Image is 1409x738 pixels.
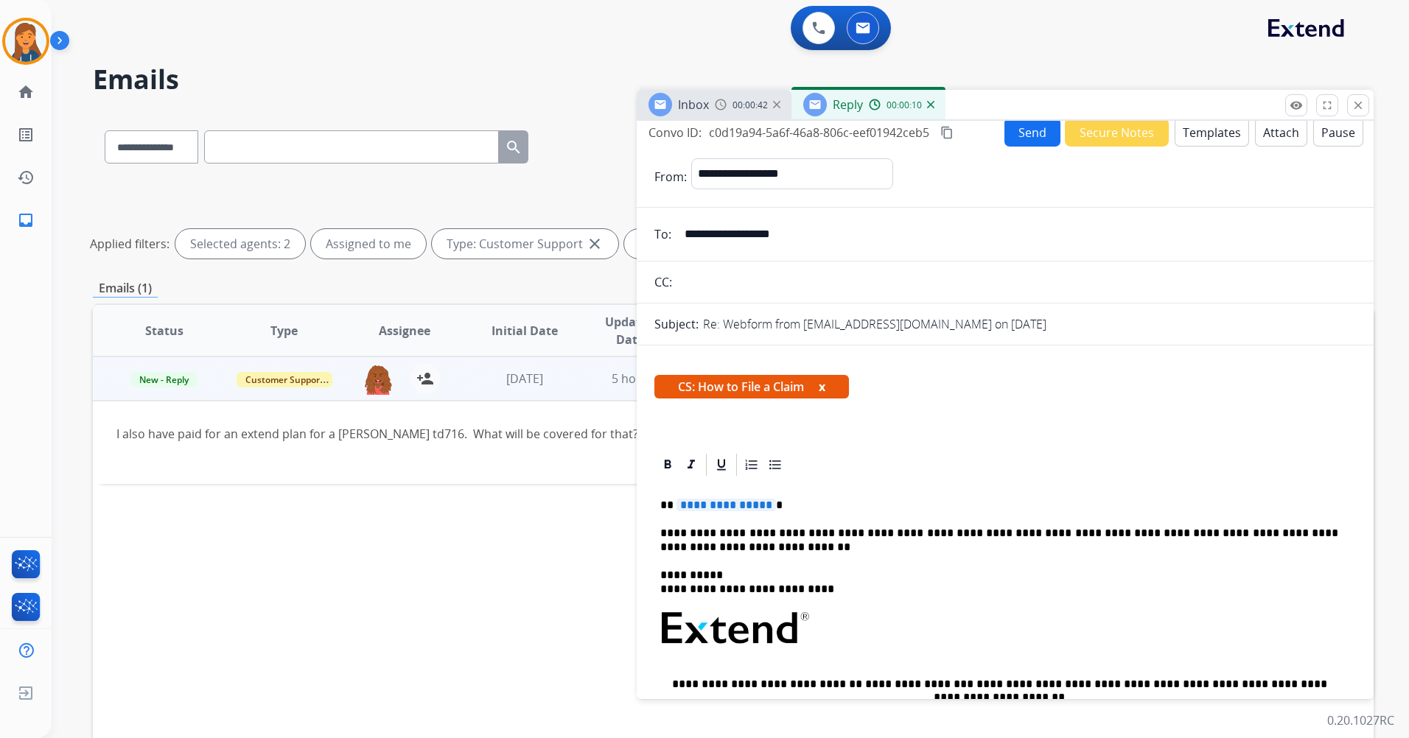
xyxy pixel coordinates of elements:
mat-icon: person_add [416,370,434,387]
p: From: [654,168,687,186]
span: Reply [833,96,863,113]
span: 00:00:10 [887,99,922,111]
div: I also have paid for an extend plan for a [PERSON_NAME] td716. What will be covered for that? [116,425,1110,443]
button: Templates [1175,118,1249,147]
span: Updated Date [597,313,663,348]
mat-icon: inbox [17,211,35,229]
p: 0.20.1027RC [1327,711,1394,729]
span: CS: How to File a Claim [654,375,849,398]
button: Attach [1255,118,1307,147]
button: Pause [1313,118,1363,147]
button: x [819,378,825,396]
span: Inbox [678,96,709,113]
span: Initial Date [492,322,558,340]
p: CC: [654,273,672,291]
button: Send [1004,118,1060,147]
span: Assignee [379,322,430,340]
mat-icon: close [586,235,604,253]
img: avatar [5,21,46,62]
span: Customer Support [237,372,332,387]
mat-icon: fullscreen [1321,99,1334,112]
p: Emails (1) [93,279,158,298]
mat-icon: search [505,138,522,156]
div: Underline [710,454,733,476]
div: Italic [680,454,702,476]
span: Status [145,322,183,340]
p: Re: Webform from [EMAIL_ADDRESS][DOMAIN_NAME] on [DATE] [703,315,1046,333]
h2: Emails [93,65,1374,94]
div: Type: Customer Support [432,229,618,259]
div: Bullet List [764,454,786,476]
span: 5 hours ago [612,370,678,387]
p: Applied filters: [90,235,169,253]
img: agent-avatar [363,364,393,395]
mat-icon: list_alt [17,126,35,144]
p: Convo ID: [648,124,702,141]
p: To: [654,225,671,243]
div: Bold [657,454,679,476]
div: Selected agents: 2 [175,229,305,259]
mat-icon: home [17,83,35,101]
span: Type [270,322,298,340]
span: [DATE] [506,370,543,387]
span: c0d19a94-5a6f-46a8-806c-eef01942ceb5 [709,124,929,141]
mat-icon: remove_red_eye [1290,99,1303,112]
span: 00:00:42 [733,99,768,111]
mat-icon: close [1352,99,1365,112]
div: Type: Shipping Protection [624,229,817,259]
span: New - Reply [130,372,197,387]
div: Ordered List [741,454,763,476]
button: Secure Notes [1065,118,1169,147]
mat-icon: history [17,169,35,186]
div: Assigned to me [311,229,426,259]
mat-icon: content_copy [940,126,954,139]
p: Subject: [654,315,699,333]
